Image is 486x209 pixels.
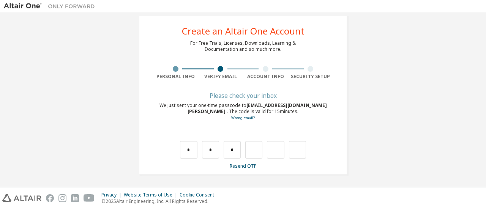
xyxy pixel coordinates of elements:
[153,74,198,80] div: Personal Info
[58,194,66,202] img: instagram.svg
[288,74,333,80] div: Security Setup
[84,194,95,202] img: youtube.svg
[230,163,257,169] a: Resend OTP
[243,74,288,80] div: Account Info
[190,40,296,52] div: For Free Trials, Licenses, Downloads, Learning & Documentation and so much more.
[101,198,219,204] p: © 2025 Altair Engineering, Inc. All Rights Reserved.
[2,194,41,202] img: altair_logo.svg
[188,102,327,115] span: [EMAIL_ADDRESS][DOMAIN_NAME][PERSON_NAME]
[180,192,219,198] div: Cookie Consent
[153,102,333,121] div: We just sent your one-time passcode to . The code is valid for 15 minutes.
[101,192,124,198] div: Privacy
[4,2,99,10] img: Altair One
[46,194,54,202] img: facebook.svg
[124,192,180,198] div: Website Terms of Use
[182,27,305,36] div: Create an Altair One Account
[198,74,243,80] div: Verify Email
[231,115,255,120] a: Go back to the registration form
[71,194,79,202] img: linkedin.svg
[153,93,333,98] div: Please check your inbox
